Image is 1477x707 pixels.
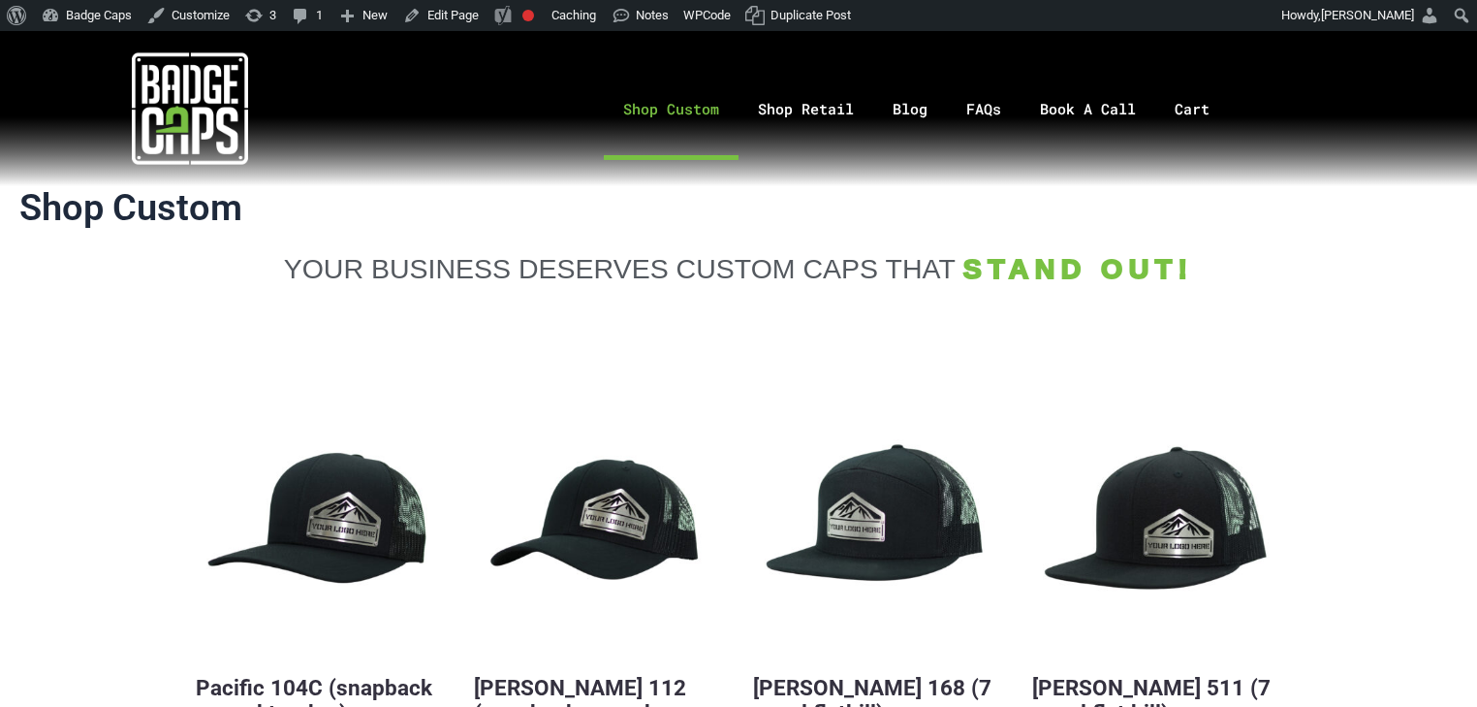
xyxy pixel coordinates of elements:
a: Shop Custom [604,58,738,160]
a: Shop Retail [738,58,873,160]
nav: Menu [379,58,1477,160]
span: [PERSON_NAME] [1321,8,1414,22]
a: YOUR BUSINESS DESERVES CUSTOM CAPS THAT STAND OUT! [196,252,1281,285]
a: Book A Call [1021,58,1155,160]
span: STAND OUT! [963,253,1194,284]
button: BadgeCaps - Pacific 104C [196,402,445,651]
a: Cart [1155,58,1253,160]
button: BadgeCaps - Richardson 511 [1032,402,1281,651]
a: Blog [873,58,947,160]
img: badgecaps white logo with green acccent [132,50,248,167]
div: Focus keyphrase not set [522,10,534,21]
span: YOUR BUSINESS DESERVES CUSTOM CAPS THAT [284,253,956,284]
a: FAQs [947,58,1021,160]
button: BadgeCaps - Richardson 168 [753,402,1002,651]
h1: Shop Custom [19,186,1458,231]
button: BadgeCaps - Richardson 112 [474,402,723,651]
